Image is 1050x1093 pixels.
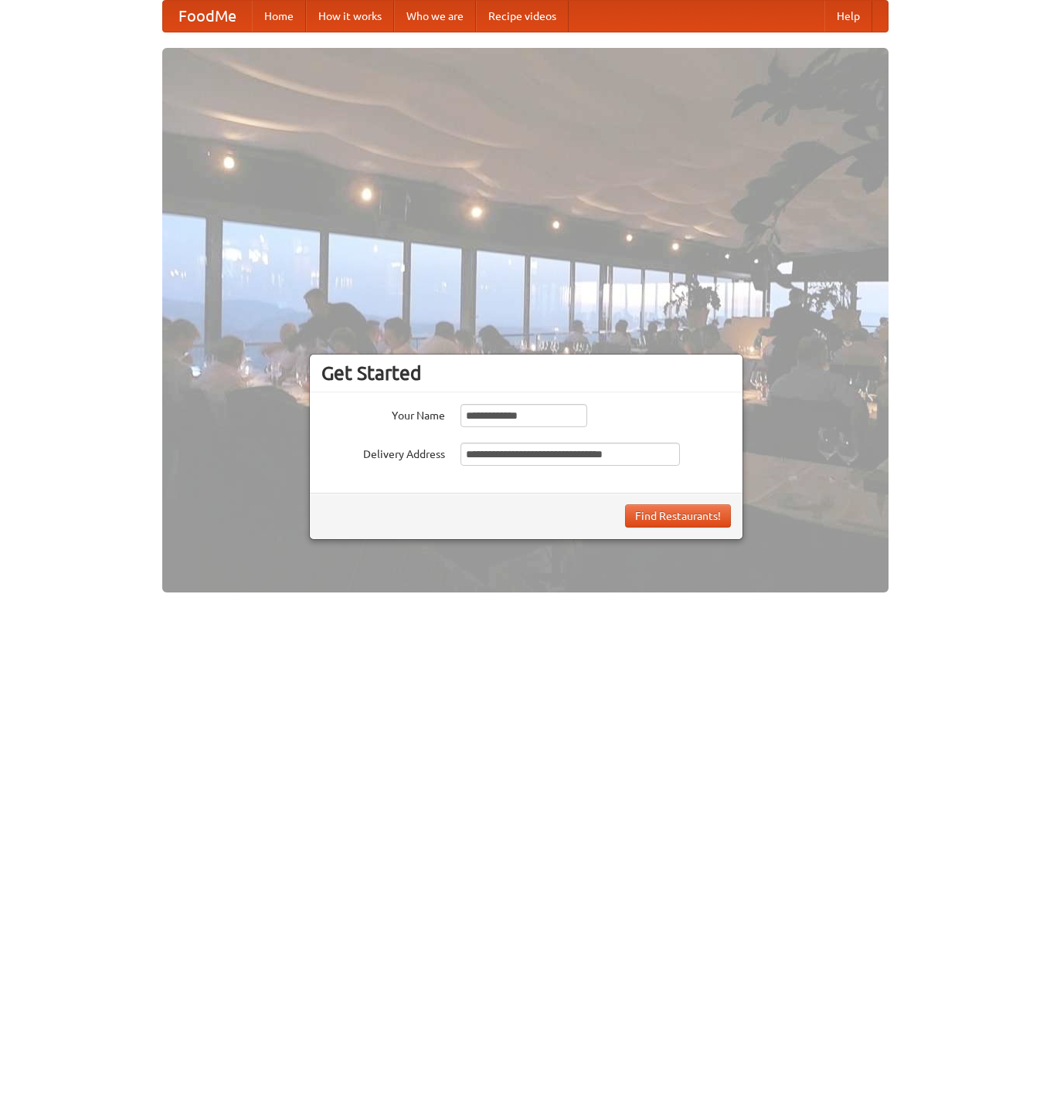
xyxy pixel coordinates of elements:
a: Recipe videos [476,1,569,32]
label: Delivery Address [321,443,445,462]
h3: Get Started [321,362,731,385]
a: How it works [306,1,394,32]
label: Your Name [321,404,445,423]
a: Help [824,1,872,32]
a: Home [252,1,306,32]
a: FoodMe [163,1,252,32]
button: Find Restaurants! [625,504,731,528]
a: Who we are [394,1,476,32]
